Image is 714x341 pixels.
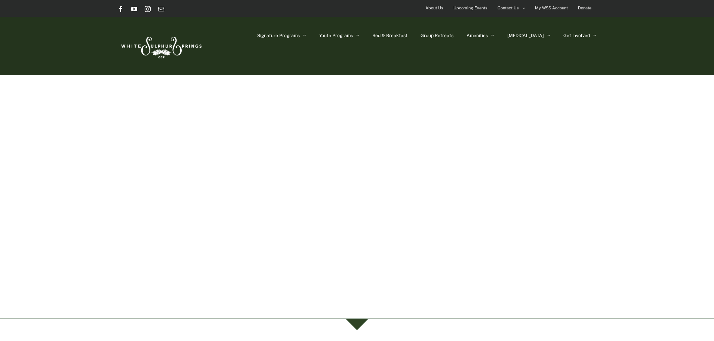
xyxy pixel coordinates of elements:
[131,6,137,12] a: YouTube
[563,33,590,38] span: Get Involved
[498,3,519,13] span: Contact Us
[158,6,164,12] a: Email
[535,3,568,13] span: My WSS Account
[257,17,596,54] nav: Main Menu
[145,6,151,12] a: Instagram
[563,17,596,54] a: Get Involved
[257,17,306,54] a: Signature Programs
[453,3,487,13] span: Upcoming Events
[467,17,494,54] a: Amenities
[421,17,453,54] a: Group Retreats
[578,3,591,13] span: Donate
[421,33,453,38] span: Group Retreats
[118,28,204,64] img: White Sulphur Springs Logo
[425,3,443,13] span: About Us
[507,33,544,38] span: [MEDICAL_DATA]
[372,33,407,38] span: Bed & Breakfast
[507,17,550,54] a: [MEDICAL_DATA]
[319,17,359,54] a: Youth Programs
[372,17,407,54] a: Bed & Breakfast
[257,33,300,38] span: Signature Programs
[118,6,124,12] a: Facebook
[319,33,353,38] span: Youth Programs
[467,33,488,38] span: Amenities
